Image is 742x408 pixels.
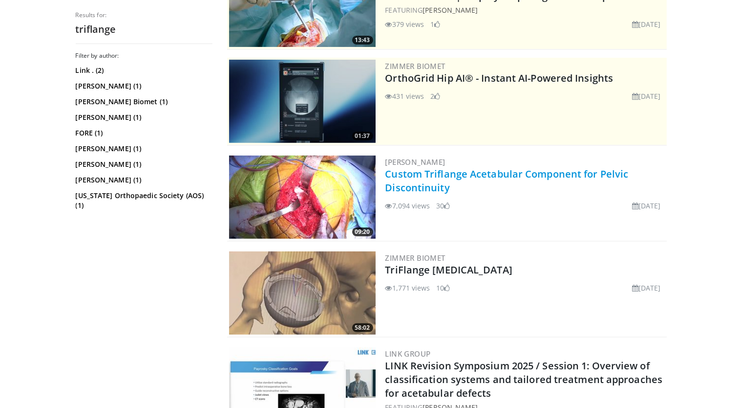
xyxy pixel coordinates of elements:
li: [DATE] [632,201,661,211]
span: 58:02 [352,323,373,332]
img: b024eaff-6422-43a7-9483-31936108d3f4.300x170_q85_crop-smart_upscale.jpg [229,156,376,239]
a: [PERSON_NAME] (1) [76,144,210,154]
a: [PERSON_NAME] (1) [76,159,210,169]
li: 30 [436,201,450,211]
span: 13:43 [352,36,373,45]
li: [DATE] [632,19,661,29]
li: 1,771 views [385,283,430,293]
span: 01:37 [352,132,373,140]
a: OrthoGrid Hip AI® - Instant AI-Powered Insights [385,71,614,85]
h3: Filter by author: [76,52,212,60]
li: 2 [430,91,440,101]
a: Link . (2) [76,66,210,75]
img: 51d03d7b-a4ba-45b7-9f92-2bfbd1feacc3.300x170_q85_crop-smart_upscale.jpg [229,60,376,143]
a: [US_STATE] Orthopaedic Society (AOS) (1) [76,191,210,210]
p: Results for: [76,11,212,19]
h2: triflange [76,23,212,36]
a: [PERSON_NAME] [385,157,445,167]
li: [DATE] [632,91,661,101]
a: Zimmer Biomet [385,61,445,71]
a: 09:20 [229,156,376,239]
li: 1 [430,19,440,29]
img: 44587bfb-4736-4c9d-a085-b16d7d5355d7.300x170_q85_crop-smart_upscale.jpg [229,251,376,335]
a: LINK Group [385,349,431,359]
a: [PERSON_NAME] (1) [76,113,210,122]
li: [DATE] [632,283,661,293]
a: [PERSON_NAME] Biomet (1) [76,97,210,107]
li: 7,094 views [385,201,430,211]
a: TriFlange [MEDICAL_DATA] [385,263,512,276]
a: [PERSON_NAME] (1) [76,175,210,185]
span: 09:20 [352,227,373,236]
li: 10 [436,283,450,293]
a: 58:02 [229,251,376,335]
a: FORE (1) [76,128,210,138]
a: Custom Triflange Acetabular Component for Pelvic Discontinuity [385,167,629,194]
li: 431 views [385,91,424,101]
a: LINK Revision Symposium 2025 / Session 1: Overview of classification systems and tailored treatme... [385,359,663,400]
div: FEATURING [385,5,665,15]
a: [PERSON_NAME] [423,5,478,15]
a: [PERSON_NAME] (1) [76,81,210,91]
a: 01:37 [229,60,376,143]
a: Zimmer Biomet [385,253,445,263]
li: 379 views [385,19,424,29]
